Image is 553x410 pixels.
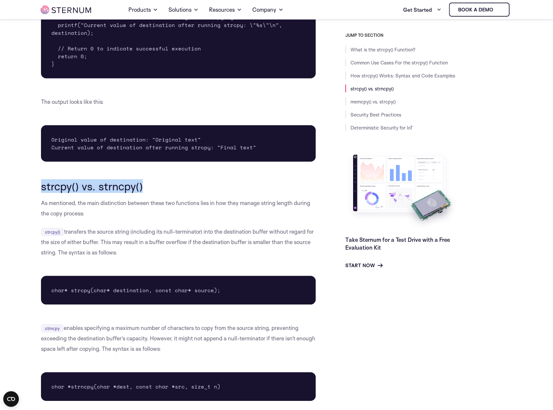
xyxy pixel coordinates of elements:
a: memcpy() vs. strcpy() [350,99,396,105]
a: strcpy() vs. strncpy() [350,86,394,92]
a: Security Best Practices [350,112,401,118]
img: Take Sternum for a Test Drive with a Free Evaluation Kit [345,150,459,231]
code: strcpy() [41,228,64,236]
a: Solutions [168,1,199,19]
code: strncpy [41,324,64,333]
pre: Original value of destination: "Original text" Current value of destination after running strcpy:... [41,125,316,162]
h3: JUMP TO SECTION [345,33,512,38]
button: Open CMP widget [3,391,19,407]
a: What is the strcpy() Function? [350,47,415,53]
a: Resources [209,1,242,19]
a: Company [252,1,283,19]
p: transfers the source string (including its null-terminator) into the destination buffer without r... [41,226,316,258]
p: The output looks like this: [41,97,316,107]
a: Get Started [403,3,441,16]
a: Take Sternum for a Test Drive with a Free Evaluation Kit [345,236,450,251]
h2: strcpy() vs. strncpy() [41,180,316,192]
a: Book a demo [449,3,509,17]
a: Products [128,1,158,19]
p: enables specifying a maximum number of characters to copy from the source string, preventing exce... [41,323,316,354]
pre: char *strncpy(char *dest, const char *src, size_t n) [41,372,316,401]
a: Deterministic Security for IoT [350,125,413,131]
img: sternum iot [41,6,91,14]
a: Start Now [345,262,383,269]
img: sternum iot [495,7,501,12]
a: Common Use Cases For the strcpy() Function [350,60,448,66]
a: How strcpy() Works: Syntax and Code Examples [350,73,455,79]
pre: char* strcpy(char* destination, const char* source); [41,276,316,305]
p: As mentioned, the main distinction between these two functions lies in how they manage string len... [41,198,316,219]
